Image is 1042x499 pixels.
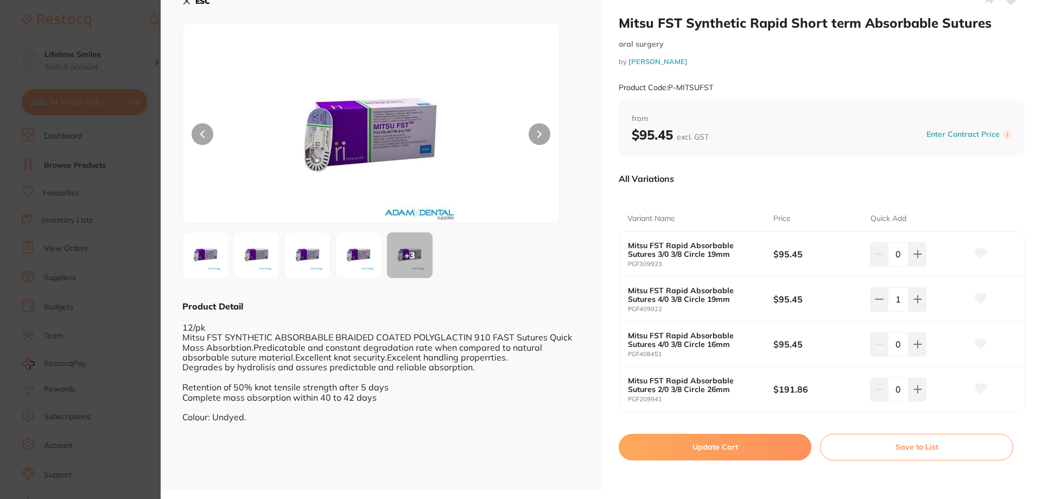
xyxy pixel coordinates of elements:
[871,213,906,224] p: Quick Add
[619,58,1025,66] small: by
[186,236,225,275] img: OTk0MS5qcGc
[619,434,811,460] button: Update Cart
[619,15,1025,31] h2: Mitsu FST Synthetic Rapid Short term Absorbable Sutures
[387,232,433,278] div: + 3
[182,301,243,312] b: Product Detail
[628,286,759,304] b: Mitsu FST Rapid Absorbable Sutures 4/0 3/8 Circle 19mm
[773,383,861,395] b: $191.86
[619,83,713,92] small: Product Code: P-MITSUFST
[619,173,674,184] p: All Variations
[773,293,861,305] b: $95.45
[773,248,861,260] b: $95.45
[619,40,1025,49] small: oral surgery
[339,236,378,275] img: ODQ1MS5qcGc
[237,236,276,275] img: OTkyMy5qcGc
[628,396,773,403] small: PGF209941
[820,434,1013,460] button: Save to List
[628,306,773,313] small: PGF409922
[677,132,709,142] span: excl. GST
[258,51,484,223] img: OTk0MS5qcGc
[923,129,1003,140] button: Enter Contract Price
[773,213,791,224] p: Price
[182,312,580,422] div: 12/pk Mitsu FST SYNTHETIC ABSORBABLE BRAIDED COATED POLYGLACTIN 910 FAST Sutures Quick Mass Absor...
[288,236,327,275] img: OTkyMi5qcGc
[628,351,773,358] small: PGF408451
[628,57,688,66] a: [PERSON_NAME]
[773,338,861,350] b: $95.45
[1003,130,1012,139] label: i
[632,127,709,143] b: $95.45
[628,261,773,268] small: PGF309923
[386,232,433,279] button: +3
[628,331,759,349] b: Mitsu FST Rapid Absorbable Sutures 4/0 3/8 Circle 16mm
[628,376,759,394] b: Mitsu FST Rapid Absorbable Sutures 2/0 3/8 Circle 26mm
[627,213,675,224] p: Variant Name
[632,113,1012,124] span: from
[628,241,759,258] b: Mitsu FST Rapid Absorbable Sutures 3/0 3/8 Circle 19mm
